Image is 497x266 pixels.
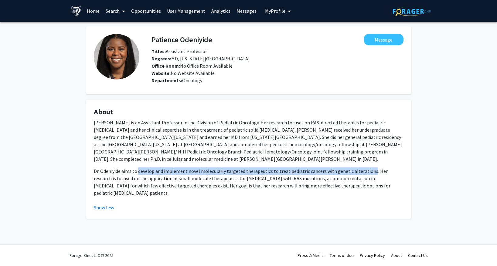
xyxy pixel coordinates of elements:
[94,119,403,163] p: [PERSON_NAME] is an Assistant Professor in the Division of Pediatric Oncology. Her research focus...
[408,253,428,258] a: Contact Us
[233,0,260,22] a: Messages
[5,239,26,261] iframe: Chat
[94,34,139,79] img: Profile Picture
[364,34,403,45] button: Message Patience Odeniyide
[128,0,164,22] a: Opportunities
[330,253,354,258] a: Terms of Use
[103,0,128,22] a: Search
[151,70,171,76] b: Website:
[360,253,385,258] a: Privacy Policy
[151,77,182,83] b: Departments:
[298,253,324,258] a: Press & Media
[391,253,402,258] a: About
[151,70,215,76] span: No Website Available
[182,77,202,83] span: Oncology
[94,204,114,211] button: Show less
[84,0,103,22] a: Home
[151,56,250,62] span: MD, [US_STATE][GEOGRAPHIC_DATA]
[94,167,403,197] p: Dr. Odeniyide aims to develop and implement novel molecularly targeted therapeutics to treat pedi...
[71,6,82,16] img: Johns Hopkins University Logo
[164,0,208,22] a: User Management
[393,7,431,16] img: ForagerOne Logo
[70,245,114,266] div: ForagerOne, LLC © 2025
[265,8,285,14] span: My Profile
[151,63,180,69] b: Office Room:
[151,34,212,45] h4: Patience Odeniyide
[94,108,403,116] h4: About
[151,48,207,54] span: Assistant Professor
[208,0,233,22] a: Analytics
[151,48,166,54] b: Titles:
[151,63,233,69] span: No Office Room Available
[151,56,171,62] b: Degrees:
